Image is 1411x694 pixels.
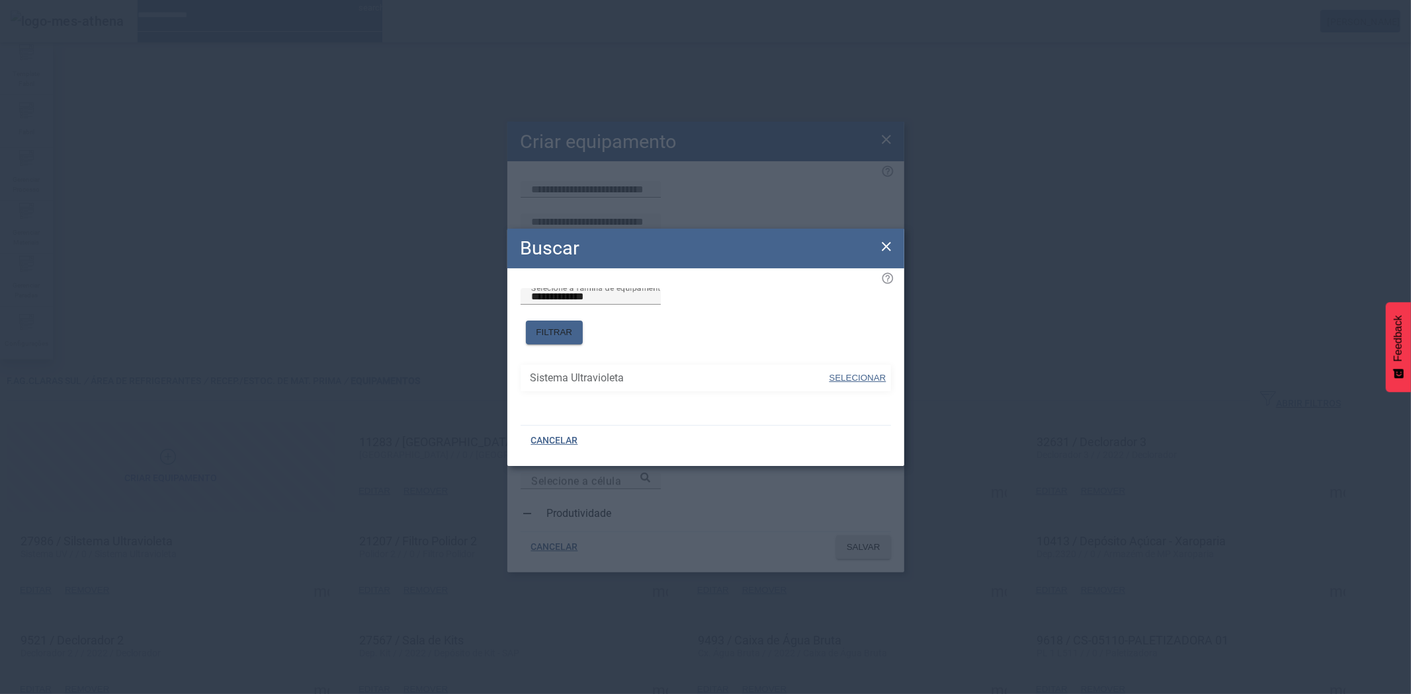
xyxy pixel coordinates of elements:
[526,321,583,344] button: FILTRAR
[531,434,578,447] span: CANCELAR
[531,283,665,292] mat-label: Selecione a família de equipamento
[521,234,580,262] h2: Buscar
[830,373,886,383] span: SELECIONAR
[531,370,828,386] span: Sistema Ultravioleta
[536,326,573,339] span: FILTRAR
[1392,315,1404,362] span: Feedback
[828,366,887,390] button: SELECIONAR
[521,429,589,453] button: CANCELAR
[1386,302,1411,392] button: Feedback - Mostrar pesquisa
